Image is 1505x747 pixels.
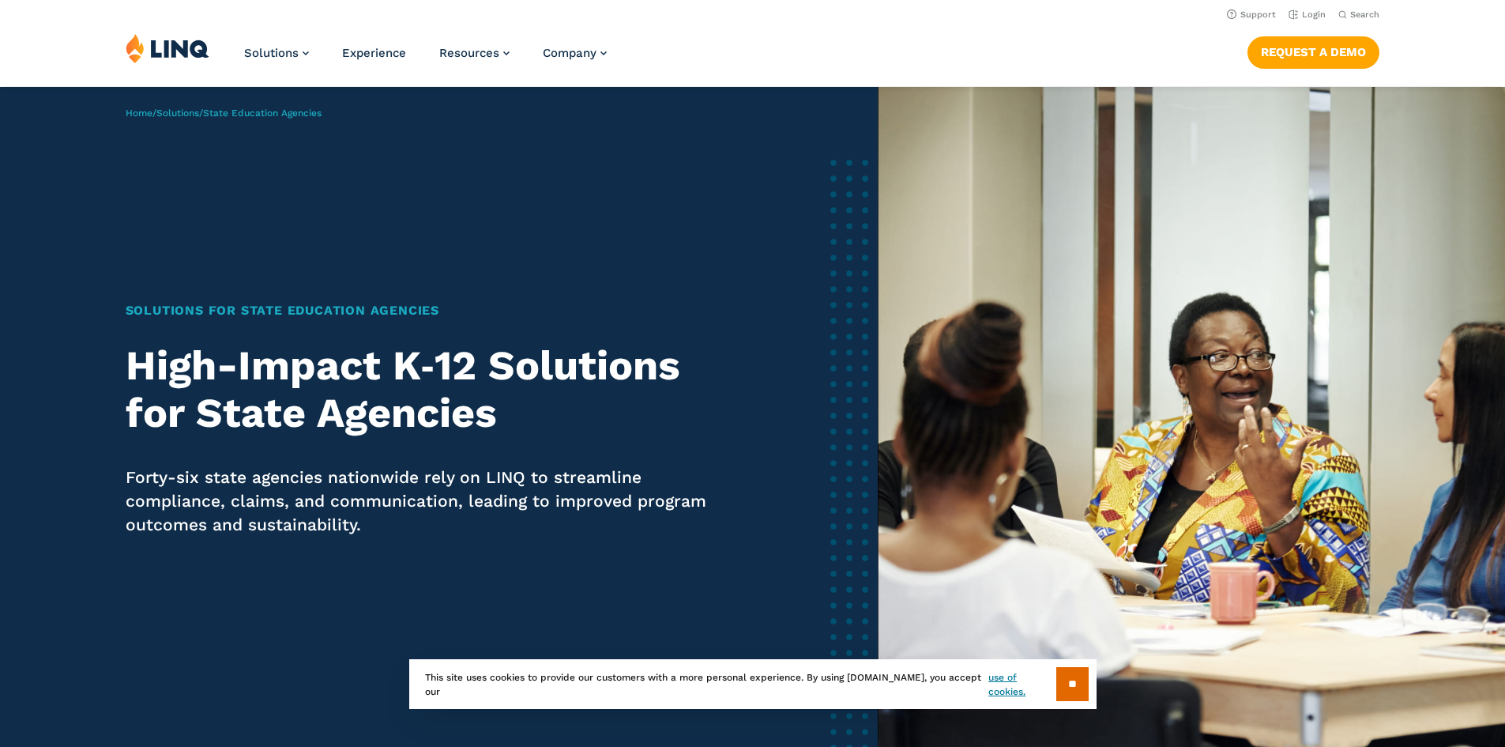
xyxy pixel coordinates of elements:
[126,342,719,437] h2: High-Impact K‑12 Solutions for State Agencies
[439,46,510,60] a: Resources
[439,46,499,60] span: Resources
[126,301,719,320] h1: Solutions for State Education Agencies
[1247,33,1379,68] nav: Button Navigation
[244,33,607,85] nav: Primary Navigation
[543,46,596,60] span: Company
[126,108,322,119] span: / /
[244,46,299,60] span: Solutions
[1350,9,1379,20] span: Search
[1289,9,1326,20] a: Login
[203,108,322,119] span: State Education Agencies
[988,670,1055,699] a: use of cookies.
[409,659,1097,709] div: This site uses cookies to provide our customers with a more personal experience. By using [DOMAIN...
[342,46,406,60] a: Experience
[1247,36,1379,68] a: Request a Demo
[1338,9,1379,21] button: Open Search Bar
[126,108,152,119] a: Home
[156,108,199,119] a: Solutions
[1227,9,1276,20] a: Support
[126,33,209,63] img: LINQ | K‑12 Software
[244,46,309,60] a: Solutions
[543,46,607,60] a: Company
[126,466,719,537] p: Forty-six state agencies nationwide rely on LINQ to streamline compliance, claims, and communicat...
